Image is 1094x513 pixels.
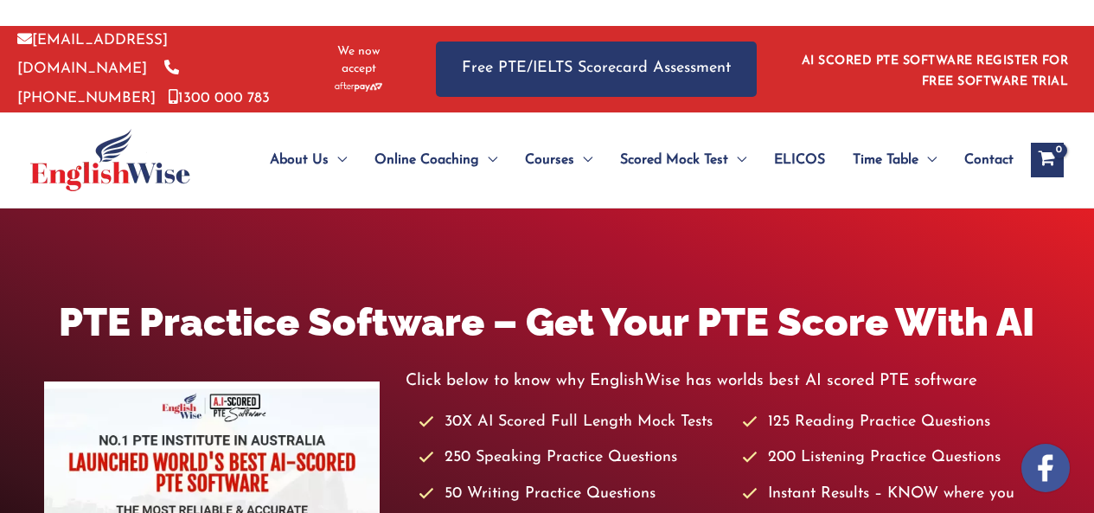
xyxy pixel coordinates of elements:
span: Menu Toggle [728,130,746,190]
a: Time TableMenu Toggle [839,130,950,190]
a: CoursesMenu Toggle [511,130,606,190]
li: 200 Listening Practice Questions [742,444,1050,472]
a: [EMAIL_ADDRESS][DOMAIN_NAME] [17,33,168,76]
a: 1300 000 783 [169,91,270,106]
li: 50 Writing Practice Questions [419,480,726,509]
span: Time Table [853,130,918,190]
span: ELICOS [774,130,825,190]
a: Scored Mock TestMenu Toggle [606,130,760,190]
li: 30X AI Scored Full Length Mock Tests [419,408,726,437]
span: Menu Toggle [918,130,937,190]
li: 125 Reading Practice Questions [742,408,1050,437]
span: We now accept [324,43,393,78]
span: Online Coaching [374,130,479,190]
a: ELICOS [760,130,839,190]
span: Scored Mock Test [620,130,728,190]
p: Click below to know why EnglishWise has worlds best AI scored PTE software [406,367,1051,395]
span: Courses [525,130,574,190]
span: Menu Toggle [574,130,592,190]
a: [PHONE_NUMBER] [17,61,179,105]
h1: PTE Practice Software – Get Your PTE Score With AI [44,295,1051,349]
img: cropped-ew-logo [30,129,190,191]
a: Contact [950,130,1014,190]
a: AI SCORED PTE SOFTWARE REGISTER FOR FREE SOFTWARE TRIAL [802,55,1069,88]
li: 250 Speaking Practice Questions [419,444,726,472]
a: Online CoachingMenu Toggle [361,130,511,190]
aside: Header Widget 1 [791,41,1077,97]
span: About Us [270,130,329,190]
img: Afterpay-Logo [335,82,382,92]
a: Free PTE/IELTS Scorecard Assessment [436,42,757,96]
span: Contact [964,130,1014,190]
span: Menu Toggle [479,130,497,190]
img: white-facebook.png [1021,444,1070,492]
a: About UsMenu Toggle [256,130,361,190]
a: View Shopping Cart, empty [1031,143,1064,177]
span: Menu Toggle [329,130,347,190]
nav: Site Navigation: Main Menu [228,130,1014,190]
